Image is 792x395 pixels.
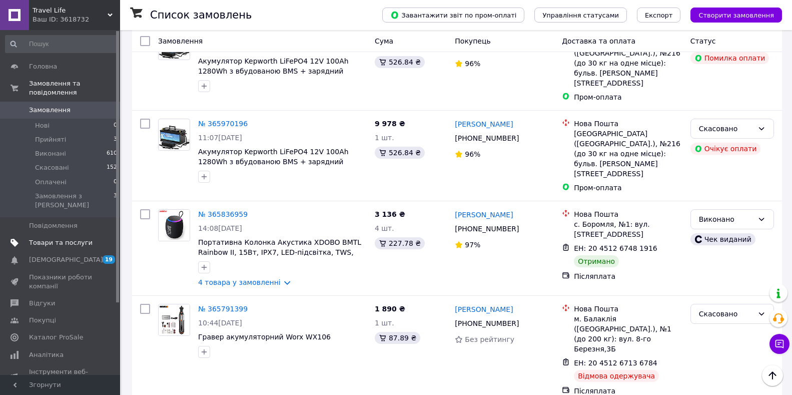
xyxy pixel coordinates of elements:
[198,57,349,85] a: Акумулятор Kepworth LiFePO4 12V 100Ah 1280Wh з вбудованою BMS + зарядний пристрій 14,6V 7A
[198,224,242,232] span: 14:08[DATE]
[690,233,755,245] div: Чек виданий
[574,129,682,179] div: [GEOGRAPHIC_DATA] ([GEOGRAPHIC_DATA].), №216 (до 30 кг на одне місце): бульв. [PERSON_NAME][STREE...
[159,210,190,241] img: Фото товару
[35,178,67,187] span: Оплачені
[35,135,66,144] span: Прийняті
[574,314,682,354] div: м. Балаклія ([GEOGRAPHIC_DATA].), №1 (до 200 кг): вул. 8-го Березня,3Б
[375,305,405,313] span: 1 890 ₴
[198,210,248,218] a: № 365836959
[375,319,394,327] span: 1 шт.
[637,8,681,23] button: Експорт
[574,209,682,219] div: Нова Пошта
[375,332,420,344] div: 87.89 ₴
[29,316,56,325] span: Покупці
[198,134,242,142] span: 11:07[DATE]
[382,8,524,23] button: Завантажити звіт по пром-оплаті
[465,241,480,249] span: 97%
[29,62,57,71] span: Головна
[645,12,673,19] span: Експорт
[29,221,78,230] span: Повідомлення
[680,11,782,19] a: Створити замовлення
[103,255,115,264] span: 19
[769,334,789,354] button: Чат з покупцем
[574,119,682,129] div: Нова Пошта
[29,333,83,342] span: Каталог ProSale
[158,209,190,241] a: Фото товару
[29,273,93,291] span: Показники роботи компанії
[29,350,64,359] span: Аналітика
[455,304,513,314] a: [PERSON_NAME]
[453,131,521,145] div: [PHONE_NUMBER]
[542,12,619,19] span: Управління статусами
[465,60,480,68] span: 96%
[29,106,71,115] span: Замовлення
[690,37,716,45] span: Статус
[35,192,114,210] span: Замовлення з [PERSON_NAME]
[5,35,118,53] input: Пошук
[35,149,66,158] span: Виконані
[375,210,405,218] span: 3 136 ₴
[198,148,349,176] a: Акумулятор Kepworth LiFePO4 12V 100Ah 1280Wh з вбудованою BMS + зарядний пристрій 14,6V 7A
[29,238,93,247] span: Товари та послуги
[35,121,50,130] span: Нові
[375,37,393,45] span: Cума
[699,308,753,319] div: Скасовано
[114,121,117,130] span: 0
[158,119,190,151] a: Фото товару
[574,244,657,252] span: ЕН: 20 4512 6748 1916
[114,192,117,210] span: 3
[465,150,480,158] span: 96%
[198,319,242,327] span: 10:44[DATE]
[453,316,521,330] div: [PHONE_NUMBER]
[390,11,516,20] span: Завантажити звіт по пром-оплаті
[574,92,682,102] div: Пром-оплата
[574,304,682,314] div: Нова Пошта
[690,52,769,64] div: Помилка оплати
[574,359,657,367] span: ЕН: 20 4512 6713 6784
[574,38,682,88] div: [GEOGRAPHIC_DATA] ([GEOGRAPHIC_DATA].), №216 (до 30 кг на одне місце): бульв. [PERSON_NAME][STREE...
[455,119,513,129] a: [PERSON_NAME]
[29,367,93,385] span: Інструменти веб-майстра та SEO
[158,37,203,45] span: Замовлення
[29,255,103,264] span: [DEMOGRAPHIC_DATA]
[699,214,753,225] div: Виконано
[150,9,252,21] h1: Список замовлень
[107,149,117,158] span: 610
[375,56,425,68] div: 526.84 ₴
[198,120,248,128] a: № 365970196
[375,120,405,128] span: 9 978 ₴
[690,143,761,155] div: Очікує оплати
[29,299,55,308] span: Відгуки
[574,183,682,193] div: Пром-оплата
[198,333,331,341] a: Гравер акумуляторний Worx WX106
[574,271,682,281] div: Післяплата
[375,147,425,159] div: 526.84 ₴
[699,123,753,134] div: Скасовано
[465,335,514,343] span: Без рейтингу
[114,135,117,144] span: 3
[375,134,394,142] span: 1 шт.
[690,8,782,23] button: Створити замовлення
[29,79,120,97] span: Замовлення та повідомлення
[574,255,619,267] div: Отримано
[375,224,394,232] span: 4 шт.
[455,210,513,220] a: [PERSON_NAME]
[455,37,490,45] span: Покупець
[33,6,108,15] span: Travel Life
[198,238,361,266] a: Портативна Колонка Акустика XDOBO BMTL Rainbow II, 15Вт, IPX7, LED-підсвітка, TWS, Bluetooth 5.3 FM
[762,365,783,386] button: Наверх
[574,370,659,382] div: Відмова одержувача
[35,163,69,172] span: Скасовані
[453,222,521,236] div: [PHONE_NUMBER]
[698,12,774,19] span: Створити замовлення
[159,304,190,335] img: Фото товару
[198,305,248,313] a: № 365791399
[159,120,190,149] img: Фото товару
[198,278,281,286] a: 4 товара у замовленні
[33,15,120,24] div: Ваш ID: 3618732
[574,219,682,239] div: с. Боромля, №1: вул. [STREET_ADDRESS]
